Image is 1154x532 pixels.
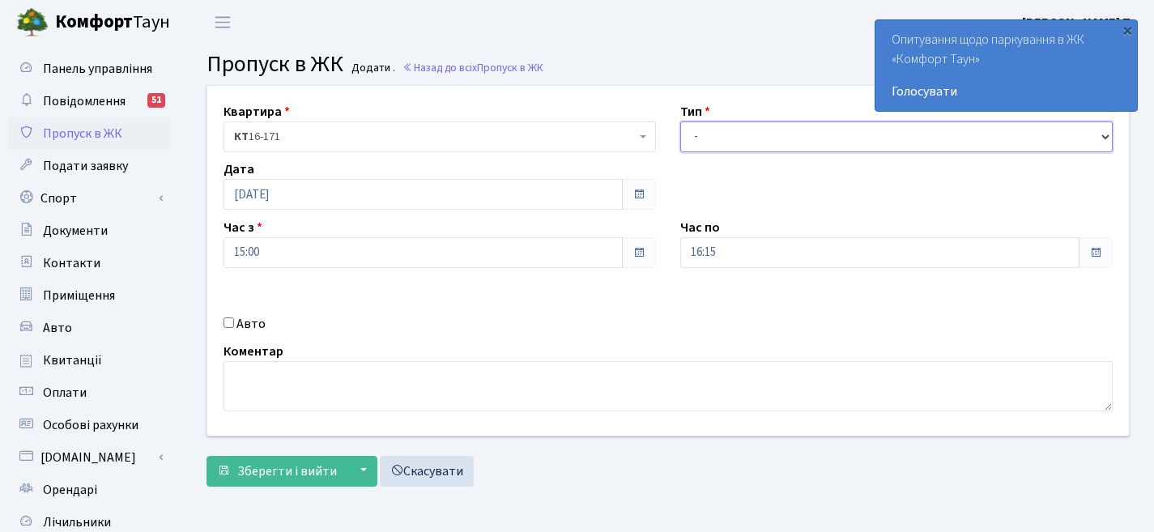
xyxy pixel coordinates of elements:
[892,82,1121,101] a: Голосувати
[8,247,170,279] a: Контакти
[875,20,1137,111] div: Опитування щодо паркування в ЖК «Комфорт Таун»
[680,218,720,237] label: Час по
[16,6,49,39] img: logo.png
[8,215,170,247] a: Документи
[207,48,343,80] span: Пропуск в ЖК
[43,287,115,304] span: Приміщення
[43,319,72,337] span: Авто
[55,9,133,35] b: Комфорт
[43,254,100,272] span: Контакти
[8,85,170,117] a: Повідомлення51
[8,474,170,506] a: Орендарі
[8,279,170,312] a: Приміщення
[43,157,128,175] span: Подати заявку
[202,9,243,36] button: Переключити навігацію
[1022,13,1135,32] a: [PERSON_NAME] П.
[8,409,170,441] a: Особові рахунки
[402,60,543,75] a: Назад до всіхПропуск в ЖК
[43,384,87,402] span: Оплати
[224,160,254,179] label: Дата
[43,222,108,240] span: Документи
[55,9,170,36] span: Таун
[43,125,122,143] span: Пропуск в ЖК
[43,416,138,434] span: Особові рахунки
[43,92,126,110] span: Повідомлення
[680,102,710,121] label: Тип
[43,481,97,499] span: Орендарі
[8,377,170,409] a: Оплати
[43,351,102,369] span: Квитанції
[224,218,262,237] label: Час з
[8,441,170,474] a: [DOMAIN_NAME]
[224,121,656,152] span: <b>КТ</b>&nbsp;&nbsp;&nbsp;&nbsp;16-171
[207,456,347,487] button: Зберегти і вийти
[234,129,636,145] span: <b>КТ</b>&nbsp;&nbsp;&nbsp;&nbsp;16-171
[8,312,170,344] a: Авто
[477,60,543,75] span: Пропуск в ЖК
[348,62,395,75] small: Додати .
[43,513,111,531] span: Лічильники
[147,93,165,108] div: 51
[224,102,290,121] label: Квартира
[8,117,170,150] a: Пропуск в ЖК
[380,456,474,487] a: Скасувати
[236,314,266,334] label: Авто
[8,53,170,85] a: Панель управління
[43,60,152,78] span: Панель управління
[8,150,170,182] a: Подати заявку
[234,129,249,145] b: КТ
[1119,22,1135,38] div: ×
[224,342,283,361] label: Коментар
[1022,14,1135,32] b: [PERSON_NAME] П.
[8,344,170,377] a: Квитанції
[8,182,170,215] a: Спорт
[237,462,337,480] span: Зберегти і вийти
